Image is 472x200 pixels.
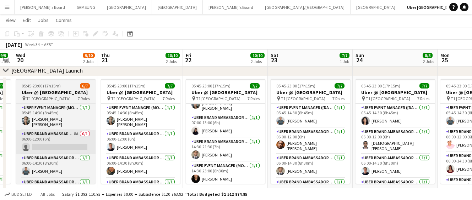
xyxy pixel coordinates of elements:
[196,96,240,101] span: T1 [GEOGRAPHIC_DATA]
[80,83,90,88] span: 6/7
[356,89,435,96] h3: Uber @ [GEOGRAPHIC_DATA]
[23,42,41,47] span: Week 34
[163,96,175,101] span: 7 Roles
[439,56,450,64] span: 25
[56,17,72,23] span: Comms
[165,83,175,88] span: 7/7
[351,0,401,14] button: [GEOGRAPHIC_DATA]
[248,96,260,101] span: 7 Roles
[11,192,32,197] span: Budgeted
[16,130,96,154] app-card-role: UBER Brand Ambassador ([PERSON_NAME])8A0/106:00-12:00 (6h)
[186,79,265,184] app-job-card: 05:45-23:00 (17h15m)7/7Uber @ [GEOGRAPHIC_DATA] T1 [GEOGRAPHIC_DATA]7 Roles[PERSON_NAME]UBER Bran...
[111,96,156,101] span: T1 [GEOGRAPHIC_DATA]
[20,16,34,25] a: Edit
[271,128,350,154] app-card-role: UBER Brand Ambassador ([DATE])1/106:00-12:00 (6h)[PERSON_NAME] [PERSON_NAME]
[6,41,22,48] div: [DATE]
[101,130,180,154] app-card-role: UBER Brand Ambassador ([PERSON_NAME])1/106:00-12:00 (6h)[PERSON_NAME]
[4,190,33,198] button: Budgeted
[23,17,31,23] span: Edit
[186,52,191,58] span: Fri
[271,154,350,178] app-card-role: UBER Brand Ambassador ([DATE])1/106:00-14:30 (8h30m)[PERSON_NAME]
[186,114,265,138] app-card-role: UBER Brand Ambassador ([PERSON_NAME])1/107:00-13:00 (6h)[PERSON_NAME]
[340,53,349,58] span: 7/7
[3,16,18,25] a: View
[251,59,264,64] div: 2 Jobs
[15,56,25,64] span: 20
[271,79,350,184] app-job-card: 05:45-23:00 (17h15m)7/7Uber @ [GEOGRAPHIC_DATA] T1 [GEOGRAPHIC_DATA]7 RolesUBER Event Manager ([D...
[16,79,96,184] app-job-card: 05:45-23:00 (17h15m)6/7Uber @ [GEOGRAPHIC_DATA] T1 [GEOGRAPHIC_DATA]7 RolesUBER Event Manager (Mo...
[354,56,364,64] span: 24
[417,96,429,101] span: 7 Roles
[71,0,101,14] button: SAMSUNG
[332,96,344,101] span: 7 Roles
[335,83,344,88] span: 7/7
[271,89,350,96] h3: Uber @ [GEOGRAPHIC_DATA]
[270,56,278,64] span: 23
[100,56,110,64] span: 21
[401,0,463,14] button: Uber [GEOGRAPHIC_DATA]
[26,96,71,101] span: T1 [GEOGRAPHIC_DATA]
[16,89,96,96] h3: Uber @ [GEOGRAPHIC_DATA]
[366,96,410,101] span: T1 [GEOGRAPHIC_DATA]
[83,53,95,58] span: 9/10
[107,83,146,88] span: 05:45-23:00 (17h15m)
[356,104,435,128] app-card-role: UBER Event Manager ([DATE])1/105:45-14:30 (8h45m)[PERSON_NAME]
[83,59,94,64] div: 2 Jobs
[22,83,61,88] span: 05:45-23:00 (17h15m)
[53,16,75,25] a: Comms
[191,83,230,88] span: 05:45-23:00 (17h15m)
[361,83,400,88] span: 05:45-23:00 (17h15m)
[152,0,203,14] button: [GEOGRAPHIC_DATA]
[16,104,96,130] app-card-role: UBER Event Manager (Mon - Fri)1/105:45-14:30 (8h45m)[PERSON_NAME] [PERSON_NAME]
[186,89,265,96] h3: Uber @ [GEOGRAPHIC_DATA]
[276,83,315,88] span: 05:45-23:00 (17h15m)
[101,0,152,14] button: [GEOGRAPHIC_DATA]
[6,17,16,23] span: View
[166,53,180,58] span: 10/10
[44,42,53,47] div: AEST
[16,52,25,58] span: Wed
[185,56,191,64] span: 22
[101,79,180,184] app-job-card: 05:45-23:00 (17h15m)7/7Uber @ [GEOGRAPHIC_DATA] T1 [GEOGRAPHIC_DATA]7 RolesUBER Event Manager (Mo...
[101,154,180,178] app-card-role: UBER Brand Ambassador ([PERSON_NAME])1/106:00-14:30 (8h30m)[PERSON_NAME]
[356,79,435,184] app-job-card: 05:45-23:00 (17h15m)7/7Uber @ [GEOGRAPHIC_DATA] T1 [GEOGRAPHIC_DATA]7 RolesUBER Event Manager ([D...
[419,83,429,88] span: 7/7
[16,154,96,178] app-card-role: UBER Brand Ambassador ([PERSON_NAME])1/106:00-14:30 (8h30m)[PERSON_NAME]
[250,83,260,88] span: 7/7
[35,16,51,25] a: Jobs
[11,67,83,74] div: [GEOGRAPHIC_DATA] Launch
[187,192,247,197] span: Total Budgeted $1 512 874.85
[423,53,433,58] span: 8/8
[101,52,110,58] span: Thu
[62,192,247,197] div: Salary $1 392 110.93 + Expenses $0.00 + Subsistence $120 763.92 =
[101,104,180,130] app-card-role: UBER Event Manager (Mon - Fri)1/105:45-14:30 (8h45m)[PERSON_NAME] [PERSON_NAME]
[356,154,435,178] app-card-role: UBER Brand Ambassador ([DATE])1/106:00-14:30 (8h30m)[PERSON_NAME]
[423,59,434,64] div: 2 Jobs
[271,52,278,58] span: Sat
[78,96,90,101] span: 7 Roles
[186,162,265,186] app-card-role: UBER Event Manager (Mon - Fri)1/114:30-23:00 (8h30m)[PERSON_NAME]
[186,138,265,162] app-card-role: UBER Brand Ambassador ([PERSON_NAME])1/114:30-21:30 (7h)[PERSON_NAME]
[39,192,56,197] span: All jobs
[250,53,265,58] span: 10/10
[440,52,450,58] span: Mon
[101,89,180,96] h3: Uber @ [GEOGRAPHIC_DATA]
[281,96,325,101] span: T1 [GEOGRAPHIC_DATA]
[356,128,435,154] app-card-role: UBER Brand Ambassador ([DATE])1/106:00-12:00 (6h)[DEMOGRAPHIC_DATA][PERSON_NAME]
[15,0,71,14] button: [PERSON_NAME]'s Board
[166,59,179,64] div: 2 Jobs
[259,0,351,14] button: [GEOGRAPHIC_DATA]/[GEOGRAPHIC_DATA]
[340,59,349,64] div: 1 Job
[38,17,49,23] span: Jobs
[203,0,259,14] button: [PERSON_NAME]'s Board
[271,104,350,128] app-card-role: UBER Event Manager ([DATE])1/105:45-14:30 (8h45m)[PERSON_NAME]
[356,52,364,58] span: Sun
